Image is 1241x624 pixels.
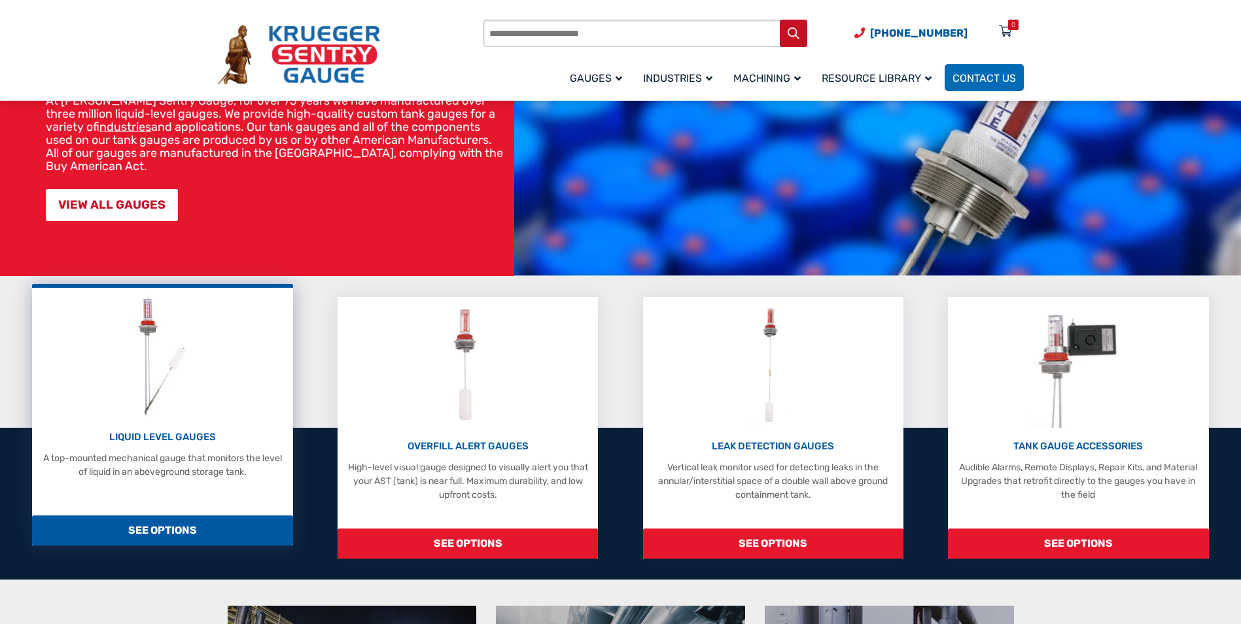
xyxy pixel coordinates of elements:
[954,460,1202,502] p: Audible Alarms, Remote Displays, Repair Kits, and Material Upgrades that retrofit directly to the...
[870,27,968,39] span: [PHONE_NUMBER]
[1026,303,1131,428] img: Tank Gauge Accessories
[635,62,725,93] a: Industries
[814,62,945,93] a: Resource Library
[32,515,292,546] span: SEE OPTIONS
[643,297,903,559] a: Leak Detection Gauges LEAK DETECTION GAUGES Vertical leak monitor used for detecting leaks in the...
[128,294,197,419] img: Liquid Level Gauges
[953,72,1016,84] span: Contact Us
[338,297,598,559] a: Overfill Alert Gauges OVERFILL ALERT GAUGES High-level visual gauge designed to visually alert yo...
[218,25,380,85] img: Krueger Sentry Gauge
[46,189,178,221] a: VIEW ALL GAUGES
[643,529,903,559] span: SEE OPTIONS
[650,460,897,502] p: Vertical leak monitor used for detecting leaks in the annular/interstitial space of a double wall...
[954,439,1202,454] p: TANK GAUGE ACCESSORIES
[562,62,635,93] a: Gauges
[948,529,1208,559] span: SEE OPTIONS
[39,451,286,479] p: A top-mounted mechanical gauge that monitors the level of liquid in an aboveground storage tank.
[439,303,497,428] img: Overfill Alert Gauges
[725,62,814,93] a: Machining
[854,25,968,41] a: Phone Number (920) 434-8860
[650,439,897,454] p: LEAK DETECTION GAUGES
[747,303,799,428] img: Leak Detection Gauges
[32,284,292,546] a: Liquid Level Gauges LIQUID LEVEL GAUGES A top-mounted mechanical gauge that monitors the level of...
[46,94,508,173] p: At [PERSON_NAME] Sentry Gauge, for over 75 years we have manufactured over three million liquid-l...
[344,439,591,454] p: OVERFILL ALERT GAUGES
[733,72,801,84] span: Machining
[948,297,1208,559] a: Tank Gauge Accessories TANK GAUGE ACCESSORIES Audible Alarms, Remote Displays, Repair Kits, and M...
[344,460,591,502] p: High-level visual gauge designed to visually alert you that your AST (tank) is near full. Maximum...
[570,72,622,84] span: Gauges
[643,72,712,84] span: Industries
[945,64,1024,91] a: Contact Us
[99,120,151,134] a: industries
[1011,20,1015,30] div: 0
[39,430,286,445] p: LIQUID LEVEL GAUGES
[822,72,932,84] span: Resource Library
[338,529,598,559] span: SEE OPTIONS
